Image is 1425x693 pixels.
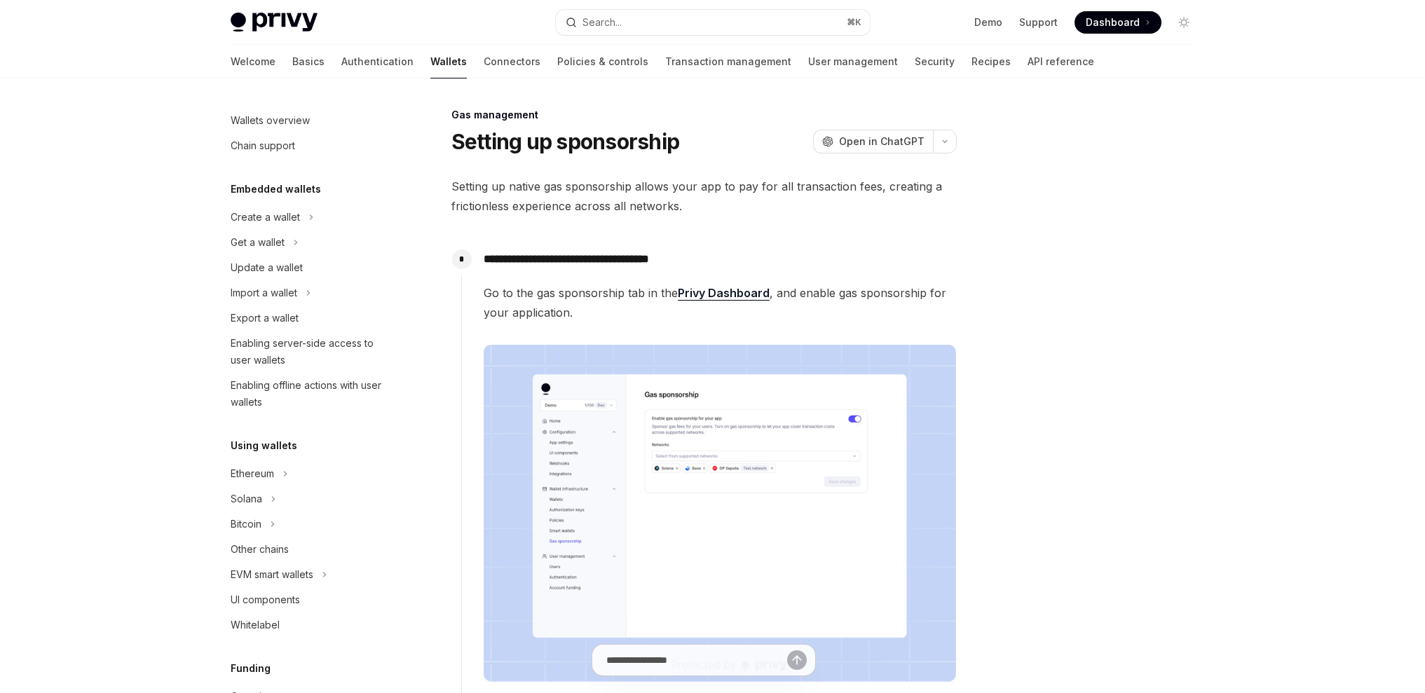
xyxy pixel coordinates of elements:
a: Other chains [219,537,399,562]
span: Open in ChatGPT [839,135,925,149]
div: Chain support [231,137,295,154]
img: images/gas-sponsorship.png [484,345,956,682]
a: User management [808,45,898,78]
a: Security [915,45,955,78]
div: Wallets overview [231,112,310,129]
button: Open in ChatGPT [813,130,933,153]
button: Open search [556,10,870,35]
div: Import a wallet [231,284,297,301]
a: Support [1019,15,1058,29]
a: Update a wallet [219,255,399,280]
a: Recipes [971,45,1011,78]
button: Send message [787,650,807,670]
span: Setting up native gas sponsorship allows your app to pay for all transaction fees, creating a fri... [451,177,957,216]
a: Privy Dashboard [678,286,770,301]
button: Toggle EVM smart wallets section [219,562,399,587]
a: Chain support [219,133,399,158]
a: Wallets [430,45,467,78]
div: Export a wallet [231,310,299,327]
a: Basics [292,45,325,78]
a: Demo [974,15,1002,29]
div: EVM smart wallets [231,566,313,583]
h1: Setting up sponsorship [451,129,680,154]
a: Transaction management [665,45,791,78]
button: Toggle Bitcoin section [219,512,399,537]
div: Whitelabel [231,617,280,633]
div: Other chains [231,541,289,558]
a: UI components [219,587,399,612]
button: Toggle Create a wallet section [219,205,399,230]
a: Export a wallet [219,306,399,331]
button: Toggle Get a wallet section [219,230,399,255]
span: Dashboard [1086,15,1140,29]
div: Search... [582,14,622,31]
a: Enabling server-side access to user wallets [219,331,399,373]
div: Create a wallet [231,209,300,226]
h5: Funding [231,660,271,677]
button: Toggle Import a wallet section [219,280,399,306]
a: Welcome [231,45,275,78]
div: Gas management [451,108,957,122]
img: light logo [231,13,318,32]
div: Bitcoin [231,516,261,533]
div: Get a wallet [231,234,285,251]
div: Ethereum [231,465,274,482]
div: Enabling server-side access to user wallets [231,335,390,369]
div: Update a wallet [231,259,303,276]
a: Policies & controls [557,45,648,78]
span: Go to the gas sponsorship tab in the , and enable gas sponsorship for your application. [484,283,956,322]
div: Solana [231,490,262,507]
h5: Using wallets [231,437,297,454]
a: Wallets overview [219,108,399,133]
button: Toggle Solana section [219,486,399,512]
a: Dashboard [1075,11,1161,34]
span: ⌘ K [847,17,861,28]
input: Ask a question... [606,645,787,675]
a: Authentication [341,45,414,78]
div: UI components [231,591,300,608]
a: Enabling offline actions with user wallets [219,373,399,415]
button: Toggle Ethereum section [219,461,399,486]
a: Whitelabel [219,612,399,638]
a: API reference [1028,45,1094,78]
a: Connectors [484,45,540,78]
h5: Embedded wallets [231,181,321,198]
button: Toggle dark mode [1173,11,1195,34]
div: Enabling offline actions with user wallets [231,377,390,411]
